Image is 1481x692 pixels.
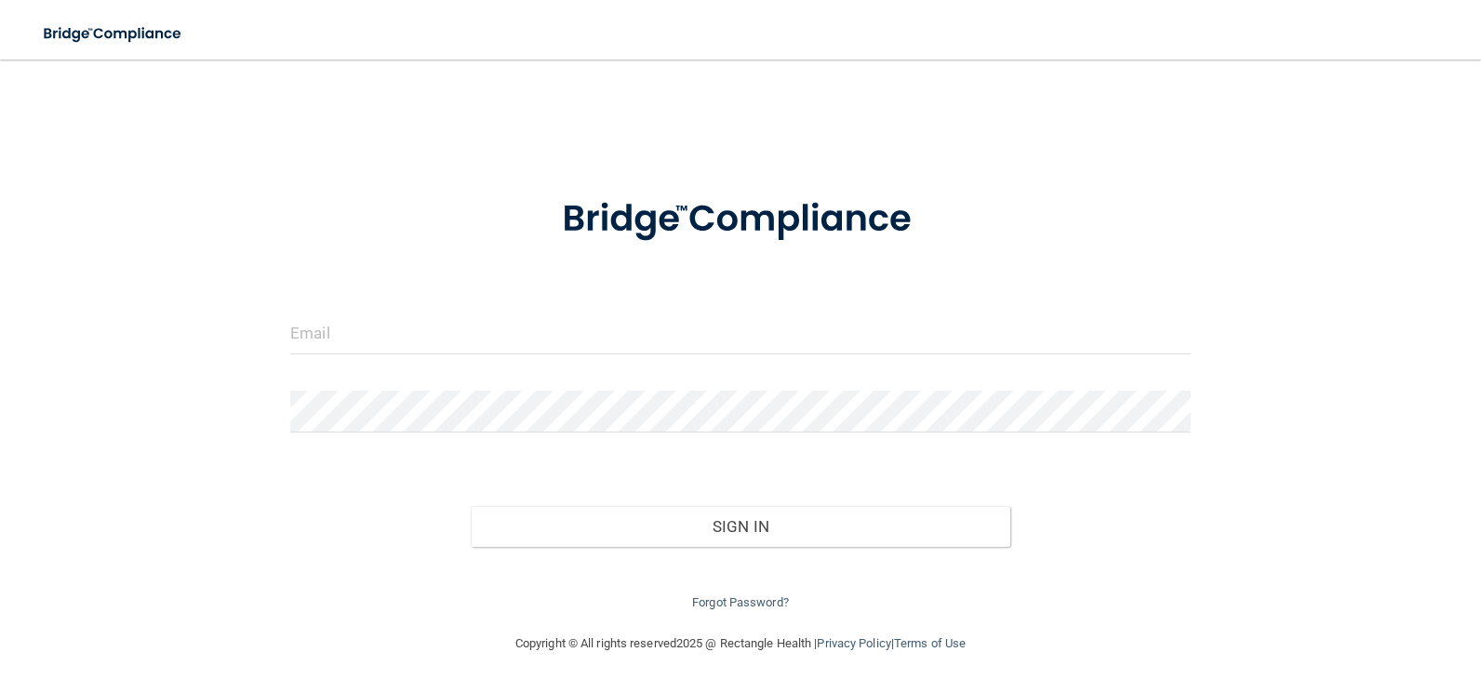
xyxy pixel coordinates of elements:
input: Email [290,313,1191,354]
a: Privacy Policy [817,636,890,650]
img: bridge_compliance_login_screen.278c3ca4.svg [524,171,957,268]
a: Forgot Password? [692,595,789,609]
button: Sign In [471,506,1011,547]
div: Copyright © All rights reserved 2025 @ Rectangle Health | | [401,614,1080,673]
a: Terms of Use [894,636,966,650]
img: bridge_compliance_login_screen.278c3ca4.svg [28,15,199,53]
